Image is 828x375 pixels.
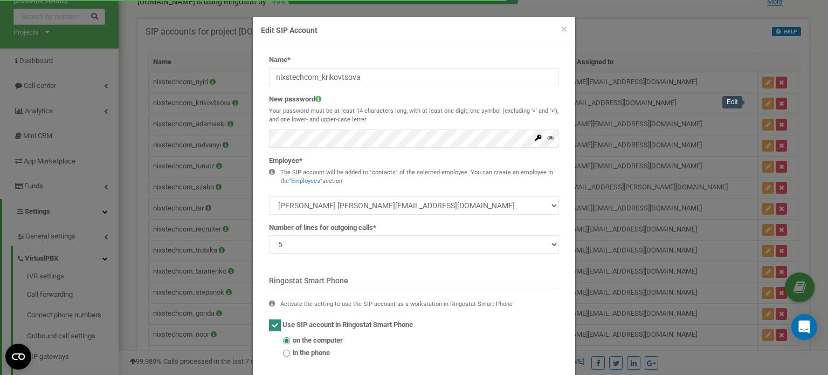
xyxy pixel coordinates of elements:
[269,55,291,65] label: Name*
[283,337,290,344] input: on the computer
[269,107,559,124] p: Your password must be at least 14 characters long, with at least one digit, one symbol (excluding...
[283,350,290,357] input: in the phone
[561,23,567,36] span: ×
[280,300,513,309] div: Activate the setting to use the SIP account as a workstation in Ringostat Smart Phone
[269,94,321,105] label: New password
[722,96,742,108] div: Edit
[293,348,330,358] span: in the phone
[289,178,322,185] a: "Employees"
[5,344,31,370] button: Open CMP widget
[261,25,567,36] h4: Edit SIP Account
[293,336,343,346] span: on the computer
[791,314,817,340] div: Open Intercom Messenger
[269,223,376,233] label: Number of lines for outgoing calls*
[280,168,559,185] div: The SIP account will be added to "contacts" of the selected employee. You can create an employee ...
[269,156,302,166] label: Employee*
[269,275,559,289] p: Ringostat Smart Phone
[282,321,413,329] span: Use SIP account in Ringostat Smart Phone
